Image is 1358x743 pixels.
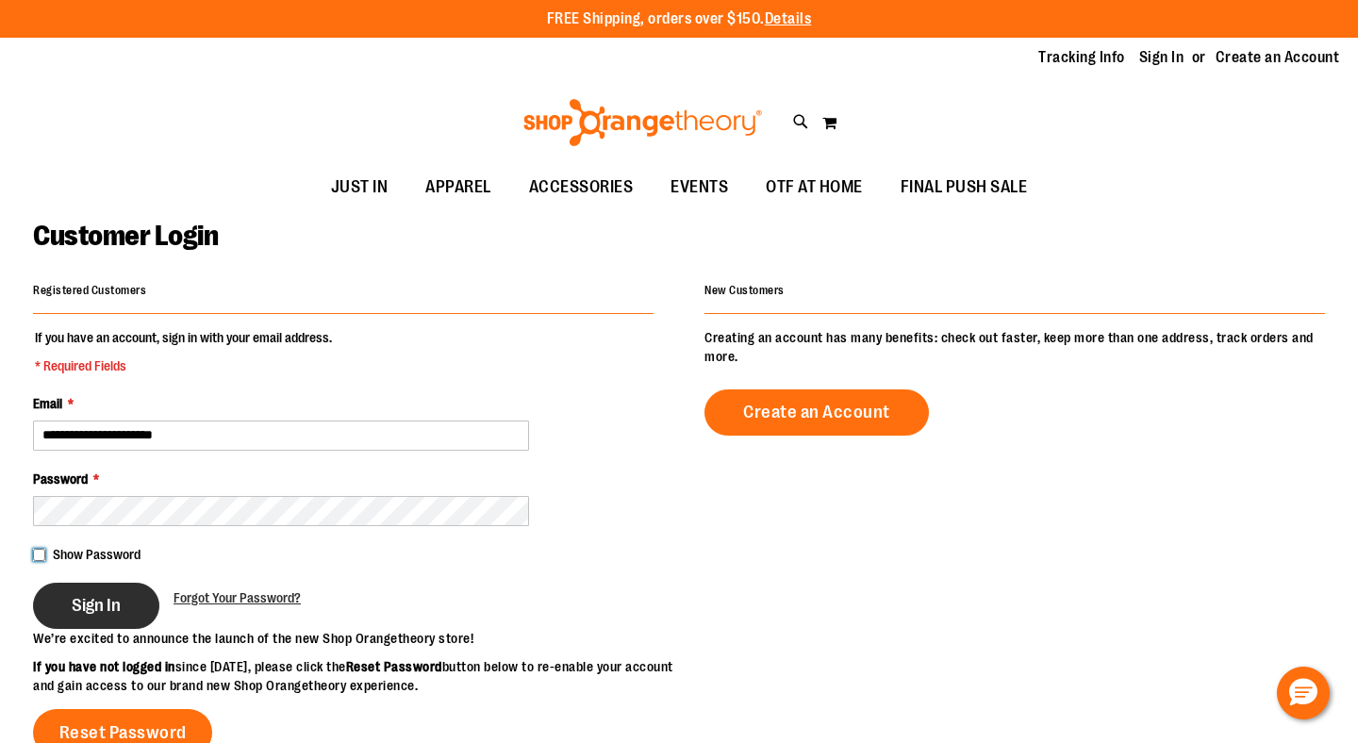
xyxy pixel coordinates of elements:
span: APPAREL [425,166,491,208]
a: Sign In [1139,47,1184,68]
strong: If you have not logged in [33,659,175,674]
img: Shop Orangetheory [521,99,765,146]
button: Sign In [33,583,159,629]
p: We’re excited to announce the launch of the new Shop Orangetheory store! [33,629,679,648]
span: FINAL PUSH SALE [901,166,1028,208]
span: Sign In [72,595,121,616]
legend: If you have an account, sign in with your email address. [33,328,334,375]
p: FREE Shipping, orders over $150. [547,8,812,30]
a: ACCESSORIES [510,166,653,209]
span: Create an Account [743,402,890,422]
p: Creating an account has many benefits: check out faster, keep more than one address, track orders... [704,328,1325,366]
button: Hello, have a question? Let’s chat. [1277,667,1330,719]
span: EVENTS [671,166,728,208]
span: OTF AT HOME [766,166,863,208]
a: FINAL PUSH SALE [882,166,1047,209]
a: Create an Account [704,389,929,436]
span: * Required Fields [35,356,332,375]
strong: Reset Password [346,659,442,674]
a: Details [765,10,812,27]
a: EVENTS [652,166,747,209]
span: Reset Password [59,722,187,743]
p: since [DATE], please click the button below to re-enable your account and gain access to our bran... [33,657,679,695]
span: ACCESSORIES [529,166,634,208]
span: JUST IN [331,166,389,208]
span: Password [33,471,88,487]
a: Tracking Info [1038,47,1125,68]
strong: Registered Customers [33,284,146,297]
strong: New Customers [704,284,785,297]
a: OTF AT HOME [747,166,882,209]
a: Forgot Your Password? [174,588,301,607]
span: Show Password [53,547,141,562]
a: JUST IN [312,166,407,209]
span: Customer Login [33,220,218,252]
span: Forgot Your Password? [174,590,301,605]
span: Email [33,396,62,411]
a: Create an Account [1216,47,1340,68]
a: APPAREL [406,166,510,209]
